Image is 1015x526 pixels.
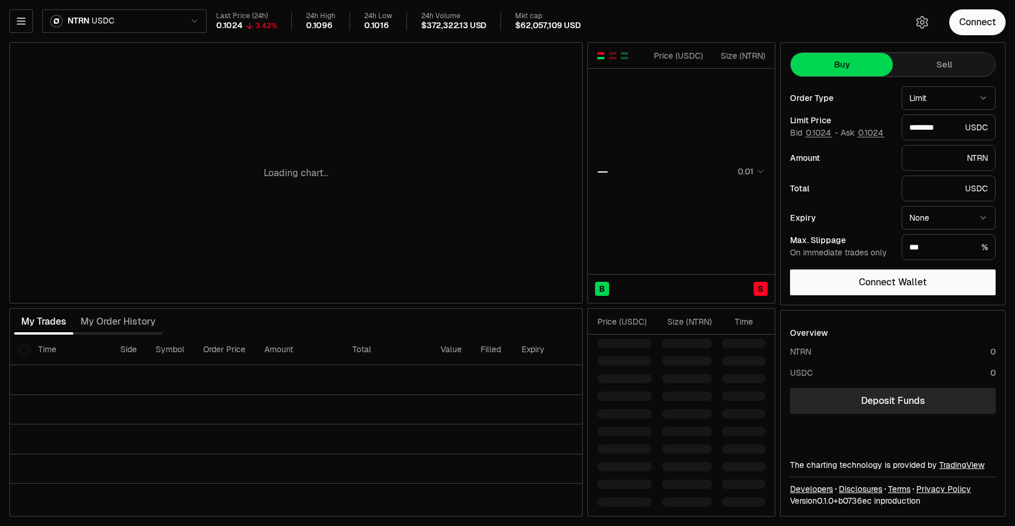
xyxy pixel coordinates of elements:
div: 0.1096 [306,21,332,31]
button: 0.01 [734,164,765,178]
div: Max. Slippage [790,236,892,244]
a: Developers [790,483,833,495]
button: Buy [791,53,893,76]
div: USDC [790,367,813,379]
span: Ask [841,128,885,139]
th: Side [111,335,146,365]
div: 0 [990,346,996,358]
button: None [902,206,996,230]
div: % [902,234,996,260]
button: 0.1024 [805,128,832,137]
div: Mkt cap [515,12,580,21]
div: Version 0.1.0 + in production [790,495,996,507]
div: USDC [902,176,996,201]
span: b0736ecdf04740874dce99dfb90a19d87761c153 [838,495,872,506]
th: Symbol [146,335,194,365]
div: 0.1016 [364,21,389,31]
button: Show Sell Orders Only [608,51,617,60]
th: Expiry [512,335,591,365]
th: Filled [471,335,512,365]
div: 3.42% [256,21,277,31]
div: Expiry [790,214,892,222]
th: Value [431,335,471,365]
div: $62,057,109 USD [515,21,580,31]
div: 0.1024 [216,21,243,31]
div: Price ( USDC ) [651,50,703,62]
img: NTRN Logo [51,16,62,26]
div: Total [790,184,892,193]
div: 24h Volume [421,12,486,21]
div: Amount [790,154,892,162]
a: Privacy Policy [916,483,971,495]
div: Limit Price [790,116,892,124]
th: Time [29,335,111,365]
span: Bid - [790,128,838,139]
p: Loading chart... [264,166,328,180]
a: Deposit Funds [790,388,996,414]
th: Total [343,335,431,365]
span: S [758,283,764,295]
button: 0.1024 [857,128,885,137]
span: NTRN [68,16,89,26]
div: The charting technology is provided by [790,459,996,471]
button: My Order History [73,310,163,333]
div: 0 [990,367,996,379]
div: NTRN [902,145,996,171]
button: Select all [19,345,29,355]
span: USDC [92,16,114,26]
a: Disclosures [839,483,882,495]
div: On immediate trades only [790,248,892,258]
a: Terms [888,483,910,495]
div: Last Price (24h) [216,12,277,21]
button: My Trades [14,310,73,333]
div: NTRN [790,346,811,358]
span: B [599,283,605,295]
div: 24h High [306,12,335,21]
button: Show Buy and Sell Orders [596,51,606,60]
div: Size ( NTRN ) [713,50,765,62]
div: Overview [790,327,828,339]
div: 24h Low [364,12,392,21]
th: Order Price [194,335,255,365]
button: Limit [902,86,996,110]
div: $372,322.13 USD [421,21,486,31]
div: Size ( NTRN ) [662,316,712,328]
button: Show Buy Orders Only [620,51,629,60]
div: Time [722,316,753,328]
div: USDC [902,114,996,140]
div: Order Type [790,94,892,102]
th: Amount [255,335,343,365]
div: — [597,163,608,180]
button: Sell [893,53,995,76]
button: Connect [949,9,1006,35]
div: Price ( USDC ) [597,316,652,328]
a: TradingView [939,460,984,470]
button: Connect Wallet [790,269,996,295]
